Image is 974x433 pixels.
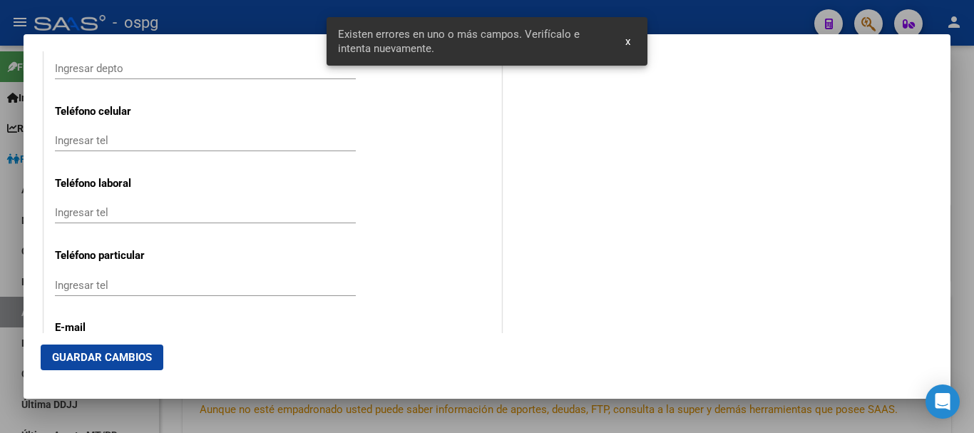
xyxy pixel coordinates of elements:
[55,248,185,264] p: Teléfono particular
[926,384,960,419] div: Open Intercom Messenger
[625,35,630,48] span: x
[614,29,642,54] button: x
[52,351,152,364] span: Guardar Cambios
[55,320,185,336] p: E-mail
[338,27,609,56] span: Existen errores en uno o más campos. Verifícalo e intenta nuevamente.
[55,175,185,192] p: Teléfono laboral
[55,103,185,120] p: Teléfono celular
[41,345,163,370] button: Guardar Cambios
